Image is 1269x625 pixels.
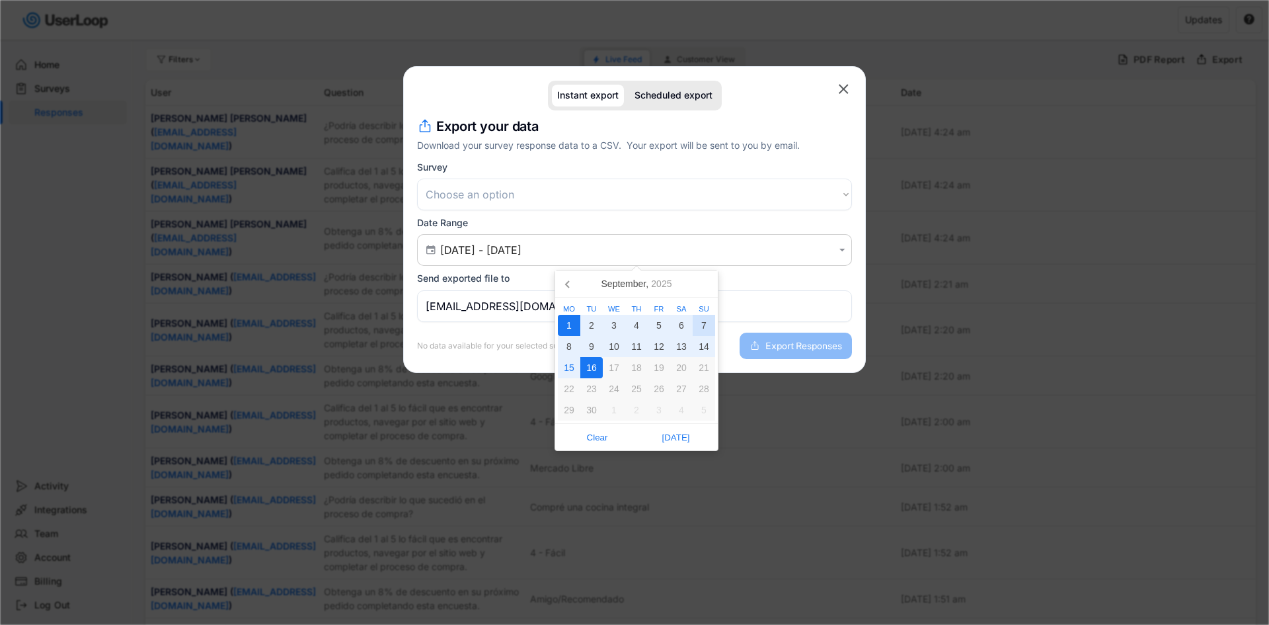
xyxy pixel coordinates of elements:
[765,341,842,351] span: Export Responses
[625,357,648,378] div: 18
[634,90,712,101] div: Scheduled export
[596,273,677,294] div: September,
[580,306,603,313] div: Tu
[740,333,852,359] button: Export Responses
[625,306,648,313] div: Th
[670,357,693,378] div: 20
[580,315,603,336] div: 2
[636,427,715,448] button: [DATE]
[426,244,436,256] text: 
[417,138,852,152] div: Download your survey response data to a CSV. Your export will be sent to you by email.
[436,117,539,136] h4: Export your data
[558,315,580,336] div: 1
[417,272,510,284] div: Send exported file to
[839,81,849,97] text: 
[603,315,625,336] div: 3
[670,336,693,357] div: 13
[835,81,852,97] button: 
[562,427,633,447] span: Clear
[424,244,437,256] button: 
[625,315,648,336] div: 4
[603,378,625,399] div: 24
[648,315,670,336] div: 5
[670,306,693,313] div: Sa
[625,336,648,357] div: 11
[648,399,670,421] div: 3
[603,306,625,313] div: We
[670,378,693,399] div: 27
[670,315,693,336] div: 6
[836,245,848,256] button: 
[839,244,845,255] text: 
[693,306,715,313] div: Su
[693,315,715,336] div: 7
[603,336,625,357] div: 10
[580,399,603,421] div: 30
[648,378,670,399] div: 26
[693,399,715,421] div: 5
[651,279,672,288] i: 2025
[640,427,711,447] span: [DATE]
[440,243,833,257] input: Air Date/Time Picker
[603,399,625,421] div: 1
[580,378,603,399] div: 23
[558,399,580,421] div: 29
[558,357,580,378] div: 15
[417,161,447,173] div: Survey
[693,357,715,378] div: 21
[625,399,648,421] div: 2
[558,427,636,448] button: Clear
[558,336,580,357] div: 8
[648,306,670,313] div: Fr
[580,357,603,378] div: 16
[557,90,619,101] div: Instant export
[580,336,603,357] div: 9
[648,336,670,357] div: 12
[693,378,715,399] div: 28
[417,342,635,350] div: No data available for your selected survey and time period
[625,378,648,399] div: 25
[603,357,625,378] div: 17
[670,399,693,421] div: 4
[648,357,670,378] div: 19
[558,378,580,399] div: 22
[558,306,580,313] div: Mo
[693,336,715,357] div: 14
[417,217,468,229] div: Date Range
